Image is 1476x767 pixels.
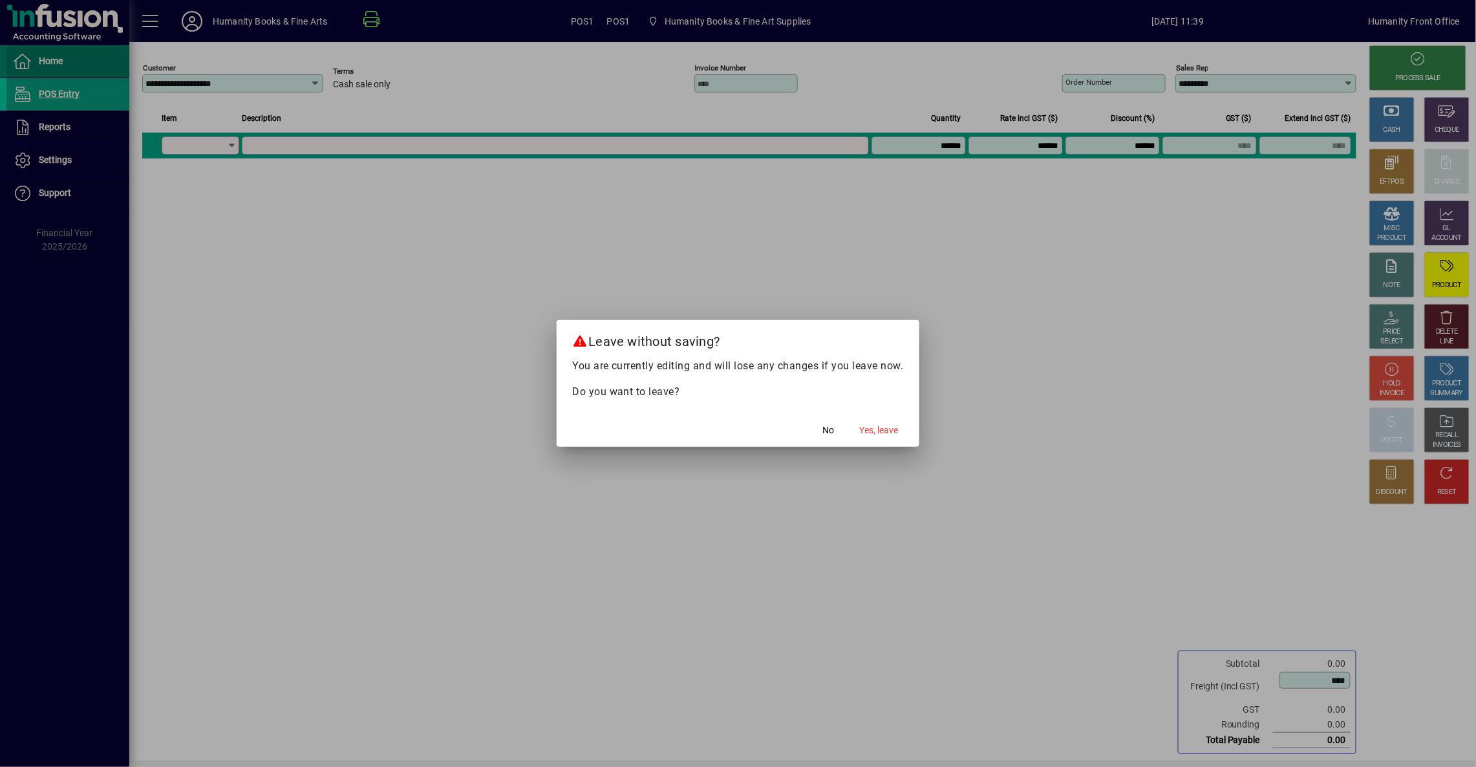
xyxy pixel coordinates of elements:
[860,424,899,437] span: Yes, leave
[557,320,919,358] h2: Leave without saving?
[808,418,850,442] button: No
[572,384,904,400] p: Do you want to leave?
[855,418,904,442] button: Yes, leave
[823,424,835,437] span: No
[572,358,904,374] p: You are currently editing and will lose any changes if you leave now.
